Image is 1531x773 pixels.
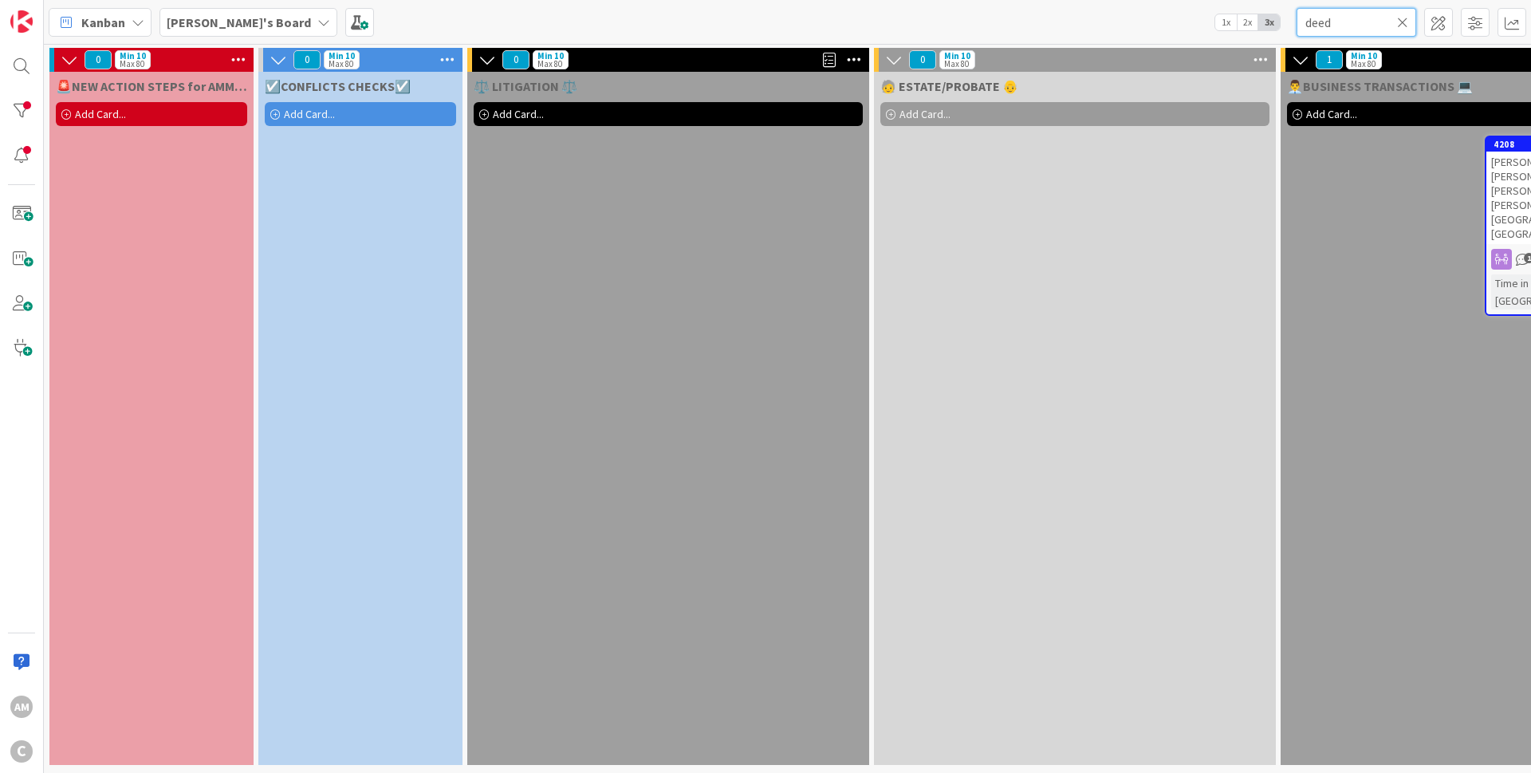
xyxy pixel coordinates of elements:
span: 0 [909,50,936,69]
span: Add Card... [899,107,950,121]
span: Kanban [81,13,125,32]
span: ☑️CONFLICTS CHECKS☑️ [265,78,411,94]
span: Add Card... [1306,107,1357,121]
span: Add Card... [493,107,544,121]
img: Visit kanbanzone.com [10,10,33,33]
div: Max 80 [944,60,969,68]
div: Max 80 [329,60,353,68]
div: Max 80 [1351,60,1376,68]
span: 🚨NEW ACTION STEPS for AMM🚨 [56,78,247,94]
input: Quick Filter... [1297,8,1416,37]
span: 🧓 ESTATE/PROBATE 👴 [880,78,1018,94]
span: 0 [502,50,529,69]
span: 1x [1215,14,1237,30]
div: Max 80 [537,60,562,68]
span: 0 [85,50,112,69]
div: Min 10 [537,52,564,60]
div: C [10,740,33,763]
div: Min 10 [120,52,146,60]
span: Add Card... [284,107,335,121]
span: 1 [1316,50,1343,69]
span: 👨‍💼BUSINESS TRANSACTIONS 💻 [1287,78,1473,94]
div: Min 10 [329,52,355,60]
div: AM [10,696,33,718]
span: 3x [1258,14,1280,30]
div: Max 80 [120,60,144,68]
span: Add Card... [75,107,126,121]
span: 2x [1237,14,1258,30]
div: Min 10 [1351,52,1377,60]
div: Min 10 [944,52,970,60]
span: ⚖️ LITIGATION ⚖️ [474,78,577,94]
span: 0 [293,50,321,69]
b: [PERSON_NAME]'s Board [167,14,311,30]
